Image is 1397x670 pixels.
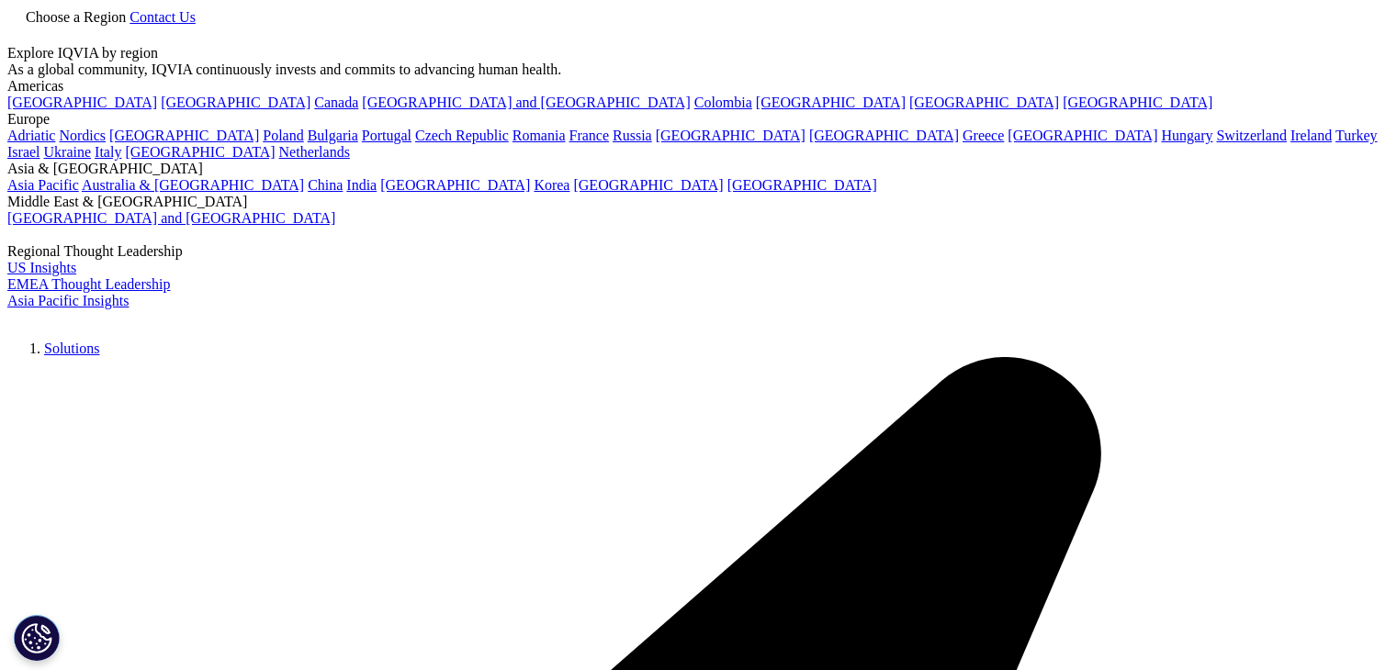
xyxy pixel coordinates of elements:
[362,95,690,110] a: [GEOGRAPHIC_DATA] and [GEOGRAPHIC_DATA]
[362,128,411,143] a: Portugal
[727,177,877,193] a: [GEOGRAPHIC_DATA]
[7,45,1390,61] div: Explore IQVIA by region
[7,61,1390,78] div: As a global community, IQVIA continuously invests and commits to advancing human health.
[7,210,335,226] a: [GEOGRAPHIC_DATA] and [GEOGRAPHIC_DATA]
[7,293,129,308] a: Asia Pacific Insights
[7,177,79,193] a: Asia Pacific
[7,276,170,292] a: EMEA Thought Leadership
[656,128,806,143] a: [GEOGRAPHIC_DATA]
[308,128,358,143] a: Bulgaria
[7,128,55,143] a: Adriatic
[7,78,1390,95] div: Americas
[1063,95,1212,110] a: [GEOGRAPHIC_DATA]
[82,177,304,193] a: Australia & [GEOGRAPHIC_DATA]
[161,95,310,110] a: [GEOGRAPHIC_DATA]
[1161,128,1212,143] a: Hungary
[59,128,106,143] a: Nordics
[756,95,906,110] a: [GEOGRAPHIC_DATA]
[7,260,76,275] a: US Insights
[569,128,610,143] a: France
[7,144,40,160] a: Israel
[513,128,566,143] a: Romania
[7,111,1390,128] div: Europe
[380,177,530,193] a: [GEOGRAPHIC_DATA]
[7,161,1390,177] div: Asia & [GEOGRAPHIC_DATA]
[130,9,196,25] a: Contact Us
[44,341,99,356] a: Solutions
[44,144,92,160] a: Ukraine
[279,144,350,160] a: Netherlands
[7,95,157,110] a: [GEOGRAPHIC_DATA]
[125,144,275,160] a: [GEOGRAPHIC_DATA]
[909,95,1059,110] a: [GEOGRAPHIC_DATA]
[263,128,303,143] a: Poland
[1290,128,1332,143] a: Ireland
[534,177,569,193] a: Korea
[415,128,509,143] a: Czech Republic
[573,177,723,193] a: [GEOGRAPHIC_DATA]
[109,128,259,143] a: [GEOGRAPHIC_DATA]
[1008,128,1157,143] a: [GEOGRAPHIC_DATA]
[14,615,60,661] button: Definições de cookies
[613,128,652,143] a: Russia
[694,95,752,110] a: Colombia
[809,128,959,143] a: [GEOGRAPHIC_DATA]
[1335,128,1378,143] a: Turkey
[346,177,377,193] a: India
[963,128,1004,143] a: Greece
[314,95,358,110] a: Canada
[7,243,1390,260] div: Regional Thought Leadership
[1216,128,1286,143] a: Switzerland
[7,194,1390,210] div: Middle East & [GEOGRAPHIC_DATA]
[95,144,121,160] a: Italy
[26,9,126,25] span: Choose a Region
[308,177,343,193] a: China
